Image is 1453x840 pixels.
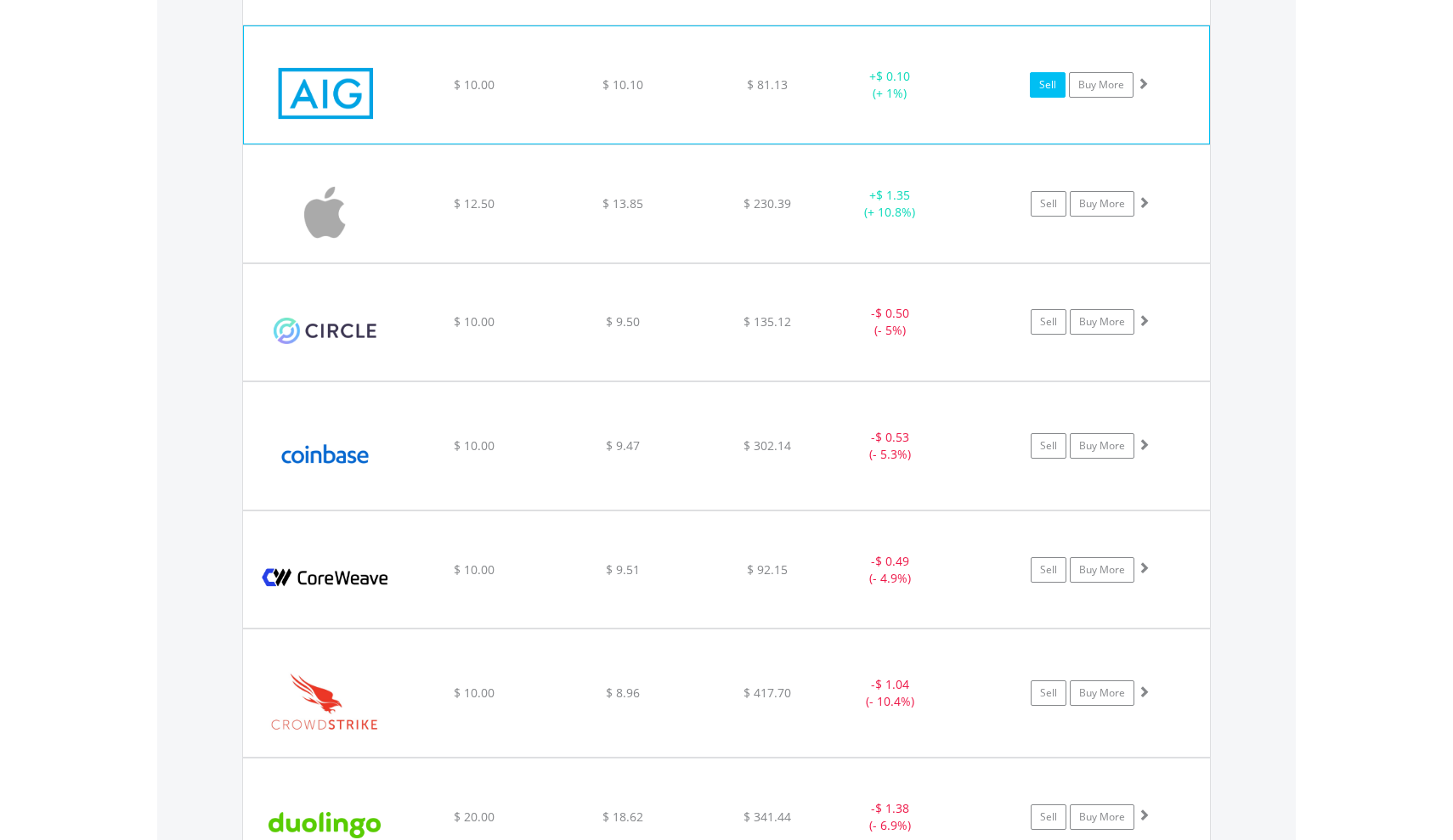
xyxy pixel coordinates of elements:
span: $ 10.00 [454,561,495,578]
a: Sell [1030,72,1066,98]
span: $ 0.10 [876,68,910,84]
span: $ 135.12 [743,313,791,330]
div: + (+ 10.8%) [826,187,954,221]
span: $ 0.49 [875,553,909,569]
img: EQU.US.COIN.png [252,403,398,505]
span: $ 8.96 [606,685,640,701]
span: $ 18.62 [602,809,643,825]
span: $ 417.70 [743,685,791,701]
span: $ 92.15 [747,561,788,578]
span: $ 9.50 [606,313,640,330]
span: $ 0.50 [875,305,909,321]
a: Sell [1031,309,1066,335]
img: EQU.US.CRCL.png [252,285,398,376]
span: $ 1.35 [876,187,910,203]
span: $ 13.85 [602,195,643,211]
a: Buy More [1070,557,1134,583]
img: EQU.US.AIG.png [252,48,399,139]
a: Sell [1031,680,1066,706]
a: Sell [1031,191,1066,217]
div: - (- 10.4%) [826,676,954,710]
div: - (- 5%) [826,305,954,339]
span: $ 341.44 [743,809,791,825]
a: Buy More [1070,680,1134,706]
img: EQU.US.CRWV.png [252,533,398,623]
span: $ 10.00 [454,76,495,93]
span: $ 10.00 [454,313,495,330]
a: Buy More [1070,804,1134,830]
span: $ 302.14 [743,437,791,454]
a: Sell [1031,557,1066,583]
a: Sell [1031,804,1066,830]
a: Buy More [1070,191,1134,217]
img: EQU.US.CRWD.png [252,651,398,753]
a: Buy More [1070,433,1134,459]
span: $ 81.13 [747,76,788,93]
img: EQU.US.AAPL.png [252,166,398,258]
span: $ 10.00 [454,685,495,701]
span: $ 0.53 [875,429,909,445]
div: - (- 6.9%) [826,800,954,834]
div: - (- 4.9%) [826,553,954,587]
span: $ 230.39 [743,195,791,211]
span: $ 10.10 [602,76,643,93]
a: Buy More [1069,72,1134,98]
a: Sell [1031,433,1066,459]
a: Buy More [1070,309,1134,335]
div: - (- 5.3%) [826,429,954,463]
span: $ 12.50 [454,195,495,211]
div: + (+ 1%) [826,68,953,102]
span: $ 9.51 [606,561,640,578]
span: $ 1.04 [875,676,909,692]
span: $ 9.47 [606,437,640,454]
span: $ 20.00 [454,809,495,825]
span: $ 1.38 [875,800,909,816]
span: $ 10.00 [454,437,495,454]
